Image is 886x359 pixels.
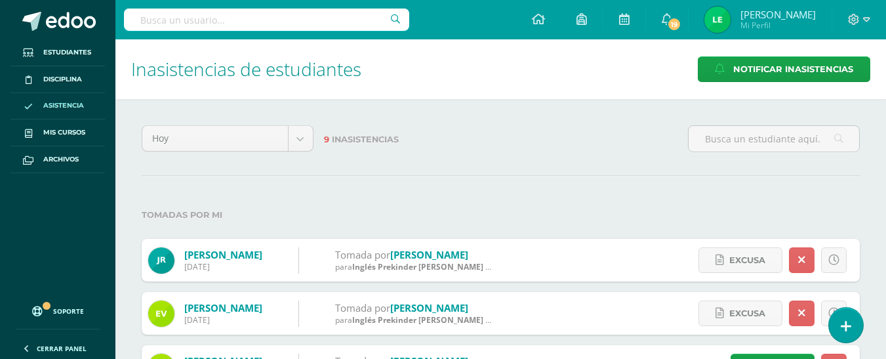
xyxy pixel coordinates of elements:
span: Estudiantes [43,47,91,58]
img: d580e479f0b33803020bb6858830c2e7.png [704,7,731,33]
div: [DATE] [184,261,262,272]
span: Inglés Prekinder [PERSON_NAME] 'A' [352,261,494,272]
a: [PERSON_NAME] [184,301,262,314]
span: Excusa [729,248,765,272]
div: [DATE] [184,314,262,326]
span: Notificar Inasistencias [733,57,853,81]
input: Busca un estudiante aquí... [689,126,859,152]
div: para [335,261,493,272]
a: Hoy [142,126,313,151]
a: Archivos [10,146,105,173]
span: Inglés Prekinder [PERSON_NAME] 'A' [352,314,494,326]
span: Mis cursos [43,127,85,138]
img: 629b0d667507d385d44626297da8dfbe.png [148,247,174,274]
span: Inasistencias de estudiantes [131,56,361,81]
a: Disciplina [10,66,105,93]
span: Archivos [43,154,79,165]
a: [PERSON_NAME] [390,248,468,261]
span: 19 [667,17,681,32]
span: Inasistencias [332,135,399,144]
div: para [335,314,493,326]
a: Excusa [698,247,782,273]
input: Busca un usuario... [124,9,409,31]
span: Tomada por [335,248,390,261]
a: Excusa [698,301,782,326]
a: Soporte [16,293,100,326]
span: [PERSON_NAME] [740,8,816,21]
a: [PERSON_NAME] [390,301,468,314]
span: Asistencia [43,100,84,111]
a: [PERSON_NAME] [184,248,262,261]
span: Hoy [152,126,278,151]
span: Excusa [729,301,765,326]
a: Asistencia [10,93,105,120]
span: Disciplina [43,74,82,85]
span: Mi Perfil [740,20,816,31]
a: Estudiantes [10,39,105,66]
span: Cerrar panel [37,344,87,353]
span: 9 [324,135,329,144]
img: b7c01e4d73bbfadd9b506a221bd9b2cb.png [148,301,174,327]
label: Tomadas por mi [142,201,860,228]
a: Notificar Inasistencias [698,56,870,82]
span: Soporte [53,306,84,316]
span: Tomada por [335,301,390,314]
a: Mis cursos [10,119,105,146]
